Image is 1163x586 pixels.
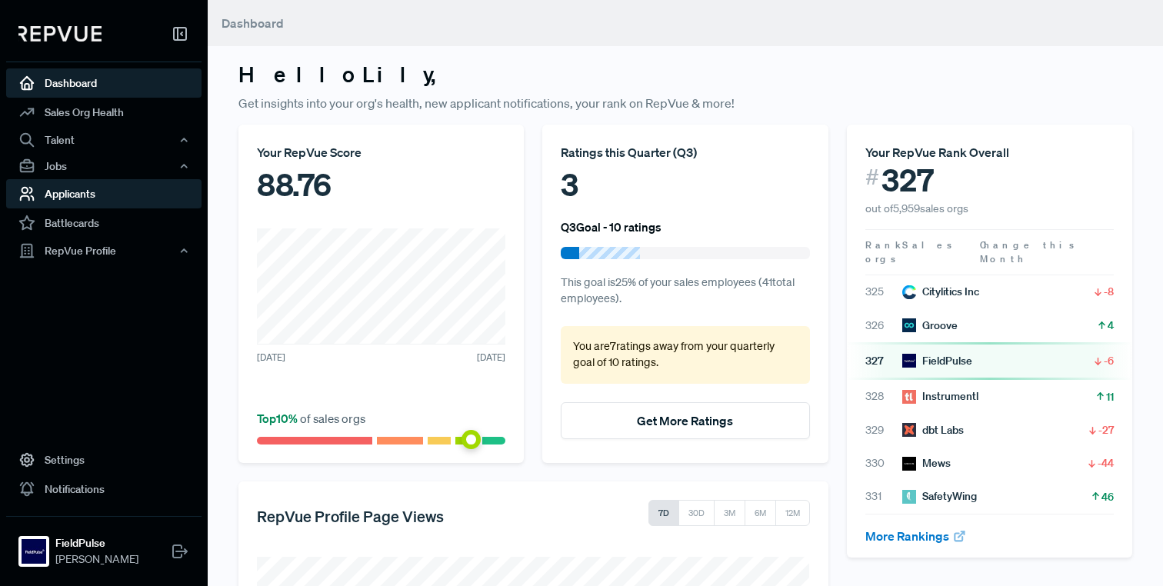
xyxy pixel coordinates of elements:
[257,161,505,208] div: 88.76
[902,457,916,471] img: Mews
[902,318,958,334] div: Groove
[902,422,964,438] div: dbt Labs
[902,353,972,369] div: FieldPulse
[865,145,1009,160] span: Your RepVue Rank Overall
[745,500,776,526] button: 6M
[6,445,202,474] a: Settings
[1098,455,1114,471] span: -44
[561,161,809,208] div: 3
[678,500,715,526] button: 30D
[980,238,1077,265] span: Change this Month
[1104,353,1114,368] span: -6
[865,422,902,438] span: 329
[865,238,955,265] span: Sales orgs
[902,390,916,404] img: Instrumentl
[257,507,444,525] h5: RepVue Profile Page Views
[865,201,968,215] span: out of 5,959 sales orgs
[18,26,102,42] img: RepVue
[257,351,285,365] span: [DATE]
[714,500,745,526] button: 3M
[6,98,202,127] a: Sales Org Health
[6,238,202,264] button: RepVue Profile
[22,539,46,564] img: FieldPulse
[6,474,202,504] a: Notifications
[881,161,934,198] span: 327
[865,161,879,193] span: #
[648,500,679,526] button: 7D
[775,500,810,526] button: 12M
[573,338,797,371] p: You are 7 ratings away from your quarterly goal of 10 ratings .
[238,94,1132,112] p: Get insights into your org's health, new applicant notifications, your rank on RepVue & more!
[902,388,978,405] div: Instrumentl
[222,15,284,31] span: Dashboard
[257,411,300,426] span: Top 10 %
[257,411,365,426] span: of sales orgs
[902,285,916,299] img: Citylitics Inc
[865,353,902,369] span: 327
[865,318,902,334] span: 326
[902,284,979,300] div: Citylitics Inc
[865,488,902,504] span: 331
[902,490,916,504] img: SafetyWing
[6,153,202,179] button: Jobs
[865,238,902,252] span: Rank
[902,455,951,471] div: Mews
[6,179,202,208] a: Applicants
[6,127,202,153] button: Talent
[561,143,809,161] div: Ratings this Quarter ( Q3 )
[865,455,902,471] span: 330
[55,551,138,568] span: [PERSON_NAME]
[1108,318,1114,333] span: 4
[477,351,505,365] span: [DATE]
[865,388,902,405] span: 328
[257,143,505,161] div: Your RepVue Score
[1098,422,1114,438] span: -27
[561,220,661,234] h6: Q3 Goal - 10 ratings
[55,535,138,551] strong: FieldPulse
[6,208,202,238] a: Battlecards
[238,62,1132,88] h3: Hello Lily ,
[865,528,967,544] a: More Rankings
[561,275,809,308] p: This goal is 25 % of your sales employees ( 41 total employees).
[865,284,902,300] span: 325
[6,68,202,98] a: Dashboard
[1104,284,1114,299] span: -8
[1106,389,1114,405] span: 11
[902,354,916,368] img: FieldPulse
[902,423,916,437] img: dbt Labs
[902,318,916,332] img: Groove
[561,402,809,439] button: Get More Ratings
[1101,489,1114,504] span: 46
[6,516,202,574] a: FieldPulseFieldPulse[PERSON_NAME]
[902,488,977,504] div: SafetyWing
